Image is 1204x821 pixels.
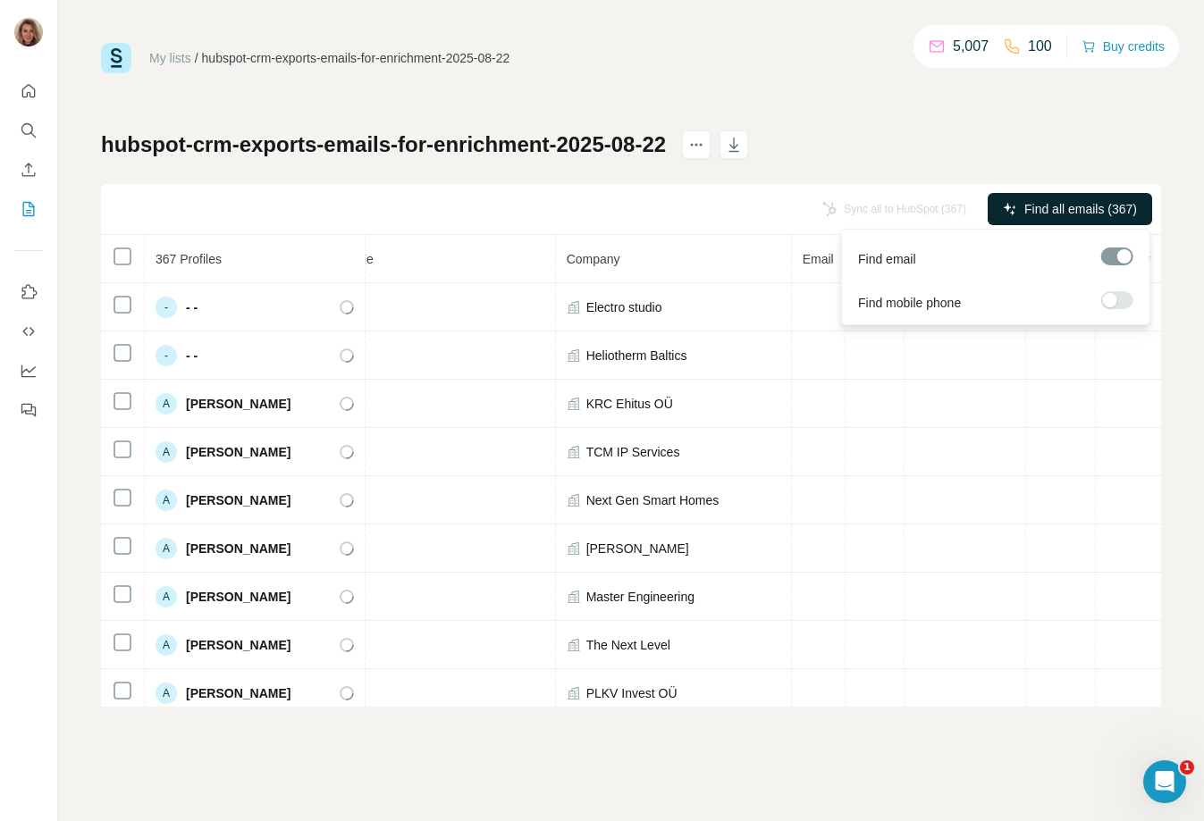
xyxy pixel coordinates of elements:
[586,684,678,702] span: PLKV Invest OÜ
[567,252,620,266] span: Company
[202,49,510,67] div: hubspot-crm-exports-emails-for-enrichment-2025-08-22
[1082,34,1165,59] button: Buy credits
[14,394,43,426] button: Feedback
[101,43,131,73] img: Surfe Logo
[101,130,666,159] h1: hubspot-crm-exports-emails-for-enrichment-2025-08-22
[803,252,834,266] span: Email
[586,491,720,509] span: Next Gen Smart Homes
[14,276,43,308] button: Use Surfe on LinkedIn
[156,538,177,559] div: A
[14,18,43,46] img: Avatar
[156,393,177,415] div: A
[14,154,43,186] button: Enrich CSV
[14,114,43,147] button: Search
[186,491,290,509] span: [PERSON_NAME]
[858,250,916,268] span: Find email
[331,252,374,266] span: Job title
[195,49,198,67] li: /
[682,130,711,159] button: actions
[186,298,198,316] span: - -
[186,347,198,364] span: - -
[186,540,290,557] span: [PERSON_NAME]
[586,443,680,461] span: TCM IP Services
[586,347,687,364] span: Heliotherm Baltics
[858,294,961,312] span: Find mobile phone
[14,355,43,387] button: Dashboard
[1024,200,1137,218] span: Find all emails (367)
[186,684,290,702] span: [PERSON_NAME]
[186,636,290,654] span: [PERSON_NAME]
[156,586,177,607] div: A
[586,588,695,606] span: Master Engineering
[156,297,177,318] div: -
[1180,760,1194,775] span: 1
[1143,760,1186,803] iframe: Intercom live chat
[1028,36,1052,57] p: 100
[186,588,290,606] span: [PERSON_NAME]
[186,443,290,461] span: [PERSON_NAME]
[586,395,673,413] span: KRC Ehitus OÜ
[156,252,222,266] span: 367 Profiles
[186,395,290,413] span: [PERSON_NAME]
[149,51,191,65] a: My lists
[586,298,662,316] span: Electro studio
[14,75,43,107] button: Quick start
[586,636,670,654] span: The Next Level
[156,634,177,656] div: A
[14,315,43,348] button: Use Surfe API
[156,683,177,704] div: A
[586,540,689,557] span: [PERSON_NAME]
[156,345,177,366] div: -
[14,193,43,225] button: My lists
[156,490,177,511] div: A
[156,441,177,463] div: A
[953,36,989,57] p: 5,007
[988,193,1152,225] button: Find all emails (367)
